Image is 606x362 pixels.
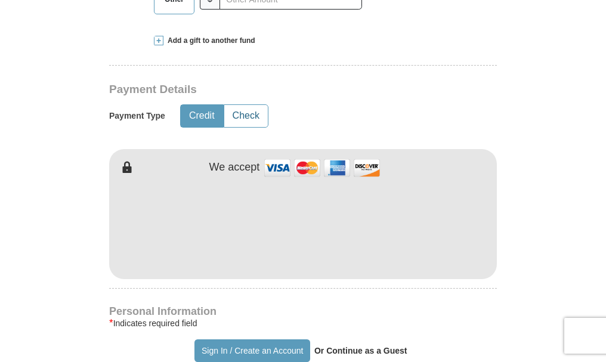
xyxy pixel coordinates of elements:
[209,161,260,174] h4: We accept
[181,105,223,127] button: Credit
[109,83,413,97] h3: Payment Details
[262,155,382,181] img: credit cards accepted
[314,346,407,355] strong: Or Continue as a Guest
[224,105,268,127] button: Check
[163,36,255,46] span: Add a gift to another fund
[194,339,310,362] button: Sign In / Create an Account
[109,316,497,330] div: Indicates required field
[109,111,165,121] h5: Payment Type
[109,307,497,316] h4: Personal Information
